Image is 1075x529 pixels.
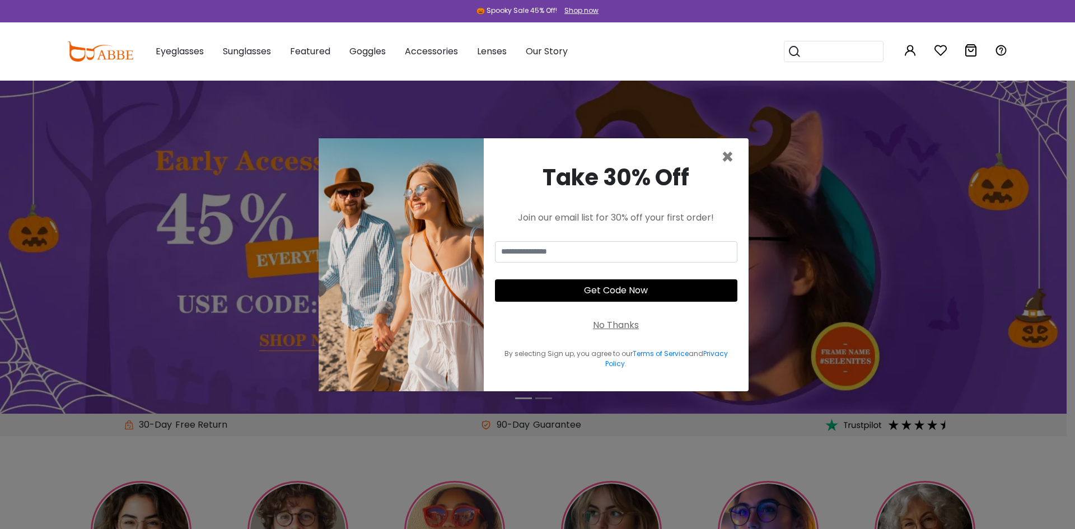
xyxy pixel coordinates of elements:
[290,45,330,58] span: Featured
[477,45,507,58] span: Lenses
[223,45,271,58] span: Sunglasses
[559,6,599,15] a: Shop now
[495,349,737,369] div: By selecting Sign up, you agree to our and .
[405,45,458,58] span: Accessories
[67,41,133,62] img: abbeglasses.com
[564,6,599,16] div: Shop now
[526,45,568,58] span: Our Story
[633,349,689,358] a: Terms of Service
[476,6,557,16] div: 🎃 Spooky Sale 45% Off!
[721,143,734,171] span: ×
[495,211,737,224] div: Join our email list for 30% off your first order!
[495,279,737,302] button: Get Code Now
[319,138,484,391] img: welcome
[721,147,734,167] button: Close
[349,45,386,58] span: Goggles
[605,349,728,368] a: Privacy Policy
[495,161,737,194] div: Take 30% Off
[593,319,639,332] div: No Thanks
[156,45,204,58] span: Eyeglasses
